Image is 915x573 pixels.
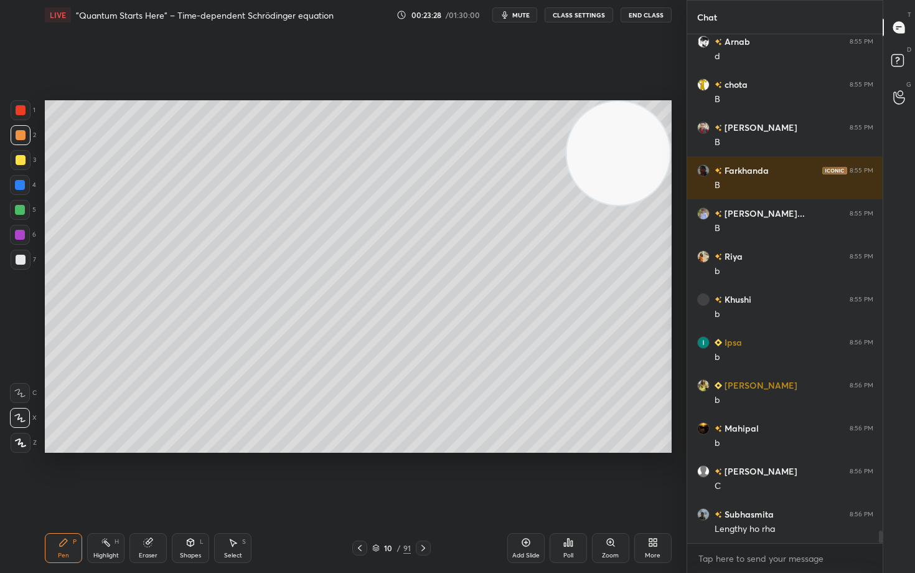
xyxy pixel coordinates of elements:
div: 6 [10,225,36,245]
div: 8:55 PM [850,81,873,88]
img: iconic-dark.1390631f.png [822,167,847,174]
div: 4 [10,175,36,195]
div: Add Slide [512,552,540,559]
button: mute [492,7,537,22]
div: 10 [382,544,395,552]
div: 8:55 PM [850,210,873,217]
h6: [PERSON_NAME] [722,465,797,478]
div: 8:56 PM [850,468,873,475]
div: 2 [11,125,36,145]
div: 7 [11,250,36,270]
img: 46c8a51c75ee432aa66e3a5f91c3b63a.65691155_3 [697,36,710,48]
div: L [200,539,204,545]
div: / [397,544,401,552]
img: 62e01c59b06a4293b513bb562b1a5035.jpg [697,250,710,263]
h6: Ipsa [722,336,742,349]
img: no-rating-badge.077c3623.svg [715,511,722,518]
h6: Arnab [722,35,750,48]
img: 3 [697,293,710,306]
div: Pen [58,552,69,559]
p: G [906,80,911,89]
span: mute [512,11,530,19]
h6: [PERSON_NAME]... [722,207,805,220]
button: End Class [621,7,672,22]
div: 3 [11,150,36,170]
div: More [645,552,660,559]
div: 8:55 PM [850,167,873,174]
div: Zoom [602,552,619,559]
div: H [115,539,119,545]
div: Lengthy ho rha [715,523,873,536]
div: b [715,437,873,450]
h4: "Quantum Starts Here" – Time-dependent Schrödinger equation [76,9,334,21]
img: no-rating-badge.077c3623.svg [715,39,722,45]
h6: [PERSON_NAME] [722,121,797,134]
div: Eraser [139,552,157,559]
div: 8:56 PM [850,425,873,432]
img: be45ed283c4b42fa8896ef5d6c2091d8.jpg [697,379,710,392]
div: C [10,383,37,403]
h6: Farkhanda [722,164,769,177]
div: Highlight [93,552,119,559]
div: 1 [11,100,35,120]
div: 8:55 PM [850,253,873,260]
img: no-rating-badge.077c3623.svg [715,468,722,475]
div: LIVE [45,7,71,22]
img: 552dc884d09a4b9087622fe2272ae467.jpg [697,508,710,521]
div: 8:55 PM [850,296,873,303]
img: no-rating-badge.077c3623.svg [715,82,722,88]
div: 5 [10,200,36,220]
img: 5f9486a7a4c34c25bcffbe9f1888677a.jpg [697,121,710,134]
h6: chota [722,78,748,91]
div: Z [11,433,37,453]
img: no-rating-badge.077c3623.svg [715,425,722,432]
h6: Subhasmita [722,508,774,521]
div: B [715,136,873,149]
div: B [715,179,873,192]
div: Poll [563,552,573,559]
div: Shapes [180,552,201,559]
img: bf76456a0e6044938c9eca47dcbc0d12.jpg [697,207,710,220]
div: 8:56 PM [850,511,873,518]
img: no-rating-badge.077c3623.svg [715,168,722,174]
img: no-rating-badge.077c3623.svg [715,125,722,131]
img: fbc741841cb54ec4844ce43ffda78d4d.jpg [697,78,710,91]
p: D [907,45,911,54]
img: 3 [697,336,710,349]
img: no-rating-badge.077c3623.svg [715,253,722,260]
div: 8:55 PM [850,38,873,45]
img: f0d4e8a9999e435aac04867c58e919a7.jpg [697,422,710,435]
div: d [715,50,873,63]
p: T [908,10,911,19]
img: Learner_Badge_beginner_1_8b307cf2a0.svg [715,339,722,346]
div: 8:55 PM [850,124,873,131]
div: B [715,222,873,235]
img: f2a567f716414e8f9b2405b1cbee84bc.jpg [697,164,710,177]
div: b [715,394,873,407]
h6: Riya [722,250,743,263]
div: P [73,539,77,545]
div: b [715,265,873,278]
p: Chat [687,1,727,34]
div: b [715,351,873,364]
img: default.png [697,465,710,478]
div: S [242,539,246,545]
div: Select [224,552,242,559]
h6: [PERSON_NAME] [722,379,797,392]
div: 8:56 PM [850,382,873,389]
img: no-rating-badge.077c3623.svg [715,211,722,217]
div: C [715,480,873,493]
div: 91 [403,542,411,554]
img: no-rating-badge.077c3623.svg [715,296,722,303]
div: B [715,93,873,106]
h6: Khushi [722,293,751,306]
div: 8:56 PM [850,339,873,346]
h6: Mahipal [722,422,759,435]
div: b [715,308,873,321]
img: Learner_Badge_beginner_1_8b307cf2a0.svg [715,382,722,389]
div: grid [687,34,883,543]
button: CLASS SETTINGS [545,7,613,22]
div: X [10,408,37,428]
